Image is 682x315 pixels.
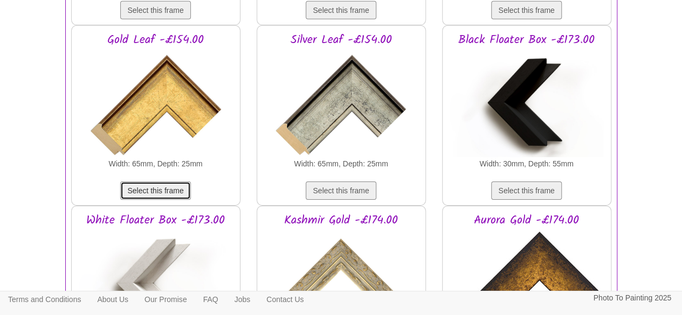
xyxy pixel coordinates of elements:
[265,50,417,157] img: Silver Leaf
[448,157,605,171] p: Width: 30mm, Depth: 55mm
[165,31,204,50] span: £154.00
[258,291,312,307] a: Contact Us
[306,181,376,200] button: Select this frame
[77,34,235,47] h3: Gold Leaf -
[187,211,225,230] span: £173.00
[80,50,231,157] img: Gold Leaf
[450,50,603,157] img: Black Floater Box
[353,31,392,50] span: £154.00
[136,291,195,307] a: Our Promise
[77,157,235,171] p: Width: 65mm, Depth: 25mm
[491,1,561,19] button: Select this frame
[263,34,420,47] h3: Silver Leaf -
[491,181,561,200] button: Select this frame
[120,181,190,200] button: Select this frame
[263,157,420,171] p: Width: 65mm, Depth: 25mm
[541,211,579,230] span: £174.00
[77,214,235,227] h3: White Floater Box -
[226,291,259,307] a: Jobs
[360,211,398,230] span: £174.00
[120,1,190,19] button: Select this frame
[89,291,136,307] a: About Us
[195,291,226,307] a: FAQ
[593,291,671,305] p: Photo To Painting 2025
[263,214,420,227] h3: Kashmir Gold -
[556,31,595,50] span: £173.00
[448,34,605,47] h3: Black Floater Box -
[448,214,605,227] h3: Aurora Gold -
[306,1,376,19] button: Select this frame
